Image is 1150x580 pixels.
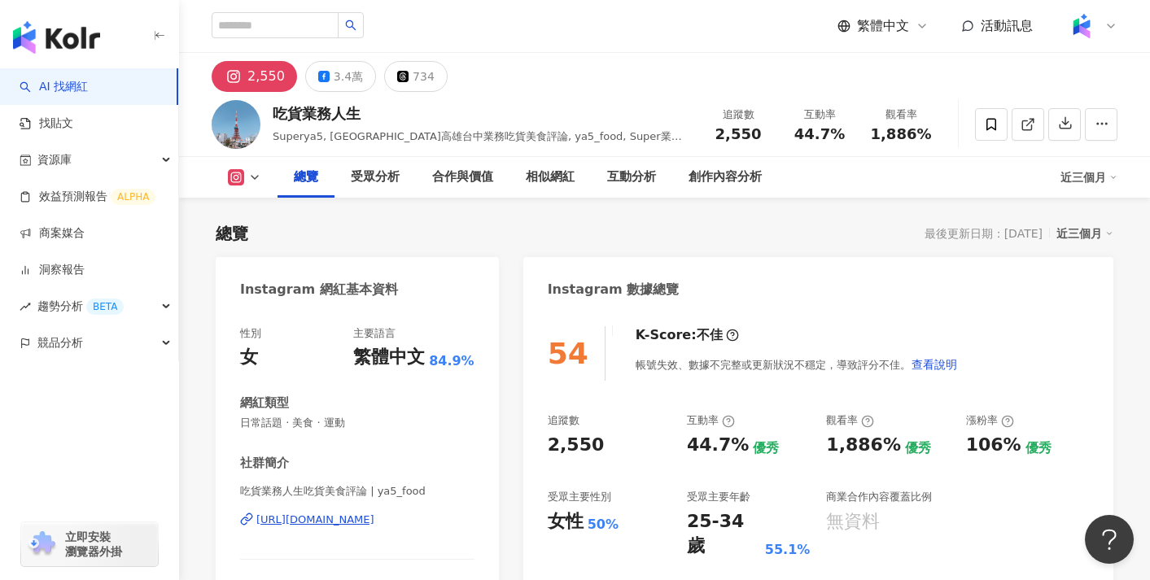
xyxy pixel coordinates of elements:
[26,531,58,557] img: chrome extension
[857,17,909,35] span: 繁體中文
[334,65,363,88] div: 3.4萬
[351,168,400,187] div: 受眾分析
[240,416,474,430] span: 日常話題 · 美食 · 運動
[548,433,605,458] div: 2,550
[240,512,474,527] a: [URL][DOMAIN_NAME]
[345,20,356,31] span: search
[826,433,901,458] div: 1,886%
[925,227,1043,240] div: 最後更新日期：[DATE]
[687,509,761,560] div: 25-34 歲
[240,281,398,299] div: Instagram 網紅基本資料
[37,142,72,178] span: 資源庫
[1085,515,1134,564] iframe: Help Scout Beacon - Open
[687,490,750,504] div: 受眾主要年齡
[1060,164,1117,190] div: 近三個月
[20,116,73,132] a: 找貼文
[871,126,932,142] span: 1,886%
[212,100,260,149] img: KOL Avatar
[870,107,932,123] div: 觀看率
[687,433,749,458] div: 44.7%
[826,413,874,428] div: 觀看率
[13,21,100,54] img: logo
[905,439,931,457] div: 優秀
[526,168,575,187] div: 相似網紅
[247,65,285,88] div: 2,550
[273,103,689,124] div: 吃貨業務人生
[20,225,85,242] a: 商案媒合
[548,413,579,428] div: 追蹤數
[20,189,155,205] a: 效益預測報告ALPHA
[432,168,493,187] div: 合作與價值
[794,126,845,142] span: 44.7%
[353,345,425,370] div: 繁體中文
[413,65,435,88] div: 734
[240,395,289,412] div: 網紅類型
[753,439,779,457] div: 優秀
[294,168,318,187] div: 總覽
[911,348,958,381] button: 查看說明
[715,125,762,142] span: 2,550
[826,509,880,534] div: 無資料
[636,326,739,344] div: K-Score :
[548,490,611,504] div: 受眾主要性別
[240,484,474,499] span: 吃貨業務人生吃貨美食評論 | ya5_food
[912,358,957,371] span: 查看說明
[256,512,374,527] div: [URL][DOMAIN_NAME]
[789,107,850,123] div: 互動率
[20,262,85,278] a: 洞察報告
[240,345,258,370] div: 女
[216,222,248,245] div: 總覽
[240,455,289,472] div: 社群簡介
[384,61,448,92] button: 734
[826,490,932,504] div: 商業合作內容覆蓋比例
[429,352,474,370] span: 84.9%
[588,516,619,534] div: 50%
[689,168,762,187] div: 創作內容分析
[240,326,261,341] div: 性別
[966,433,1021,458] div: 106%
[966,413,1014,428] div: 漲粉率
[1066,11,1097,41] img: Kolr%20app%20icon%20%281%29.png
[765,541,811,559] div: 55.1%
[20,79,88,95] a: searchAI 找網紅
[86,299,124,315] div: BETA
[21,522,158,566] a: chrome extension立即安裝 瀏覽器外掛
[353,326,396,341] div: 主要語言
[305,61,376,92] button: 3.4萬
[37,288,124,325] span: 趨勢分析
[981,18,1033,33] span: 活動訊息
[37,325,83,361] span: 競品分析
[548,509,584,534] div: 女性
[548,281,680,299] div: Instagram 數據總覽
[1056,223,1113,244] div: 近三個月
[1025,439,1052,457] div: 優秀
[697,326,723,344] div: 不佳
[20,301,31,312] span: rise
[65,530,122,559] span: 立即安裝 瀏覽器外掛
[548,337,588,370] div: 54
[687,413,735,428] div: 互動率
[707,107,769,123] div: 追蹤數
[212,61,297,92] button: 2,550
[607,168,656,187] div: 互動分析
[273,130,682,159] span: Superya5, [GEOGRAPHIC_DATA]高雄台中業務吃貨美食評論, ya5_food, Super業務人生
[636,348,958,381] div: 帳號失效、數據不完整或更新狀況不穩定，導致評分不佳。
